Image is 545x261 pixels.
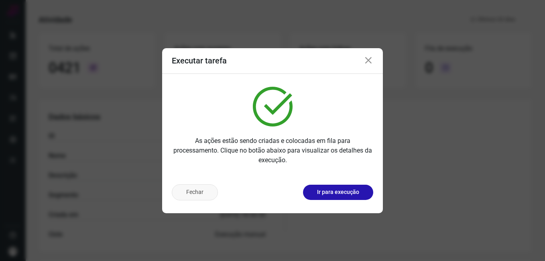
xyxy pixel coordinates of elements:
[253,87,293,126] img: verified.svg
[303,185,373,200] button: Ir para execução
[317,188,359,196] p: Ir para execução
[172,56,227,65] h3: Executar tarefa
[172,184,218,200] button: Fechar
[172,136,373,165] p: As ações estão sendo criadas e colocadas em fila para processamento. Clique no botão abaixo para ...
